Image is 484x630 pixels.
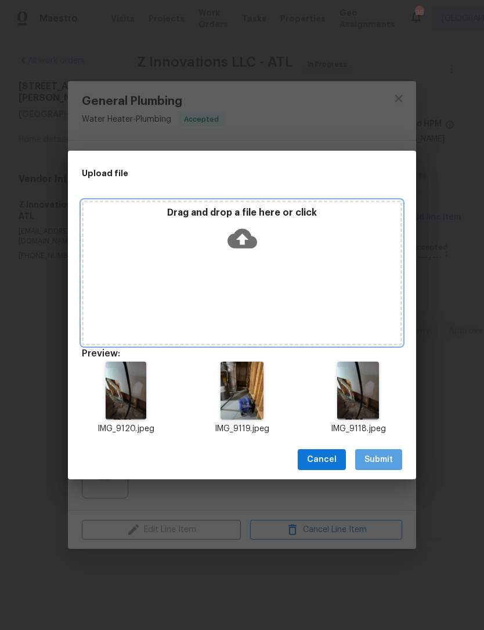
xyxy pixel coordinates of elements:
img: 9k= [221,362,263,420]
button: Submit [355,449,402,471]
img: Z [106,362,146,420]
p: IMG_9118.jpeg [314,423,402,435]
img: Z [337,362,379,420]
span: Submit [364,453,393,467]
p: IMG_9119.jpeg [198,423,286,435]
span: Cancel [307,453,337,467]
p: IMG_9120.jpeg [82,423,170,435]
h2: Upload file [82,167,350,180]
p: Drag and drop a file here or click [84,207,400,219]
button: Cancel [298,449,346,471]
